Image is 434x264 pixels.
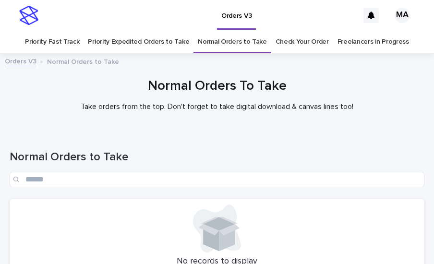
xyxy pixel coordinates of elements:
[10,78,424,95] h1: Normal Orders To Take
[88,31,189,53] a: Priority Expedited Orders to Take
[338,31,409,53] a: Freelancers in Progress
[25,31,79,53] a: Priority Fast Track
[395,8,410,23] div: MA
[10,172,424,187] input: Search
[19,6,38,25] img: stacker-logo-s-only.png
[10,150,424,164] h1: Normal Orders to Take
[47,56,119,66] p: Normal Orders to Take
[25,102,409,111] p: Take orders from the top. Don't forget to take digital download & canvas lines too!
[198,31,267,53] a: Normal Orders to Take
[5,55,36,66] a: Orders V3
[276,31,329,53] a: Check Your Order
